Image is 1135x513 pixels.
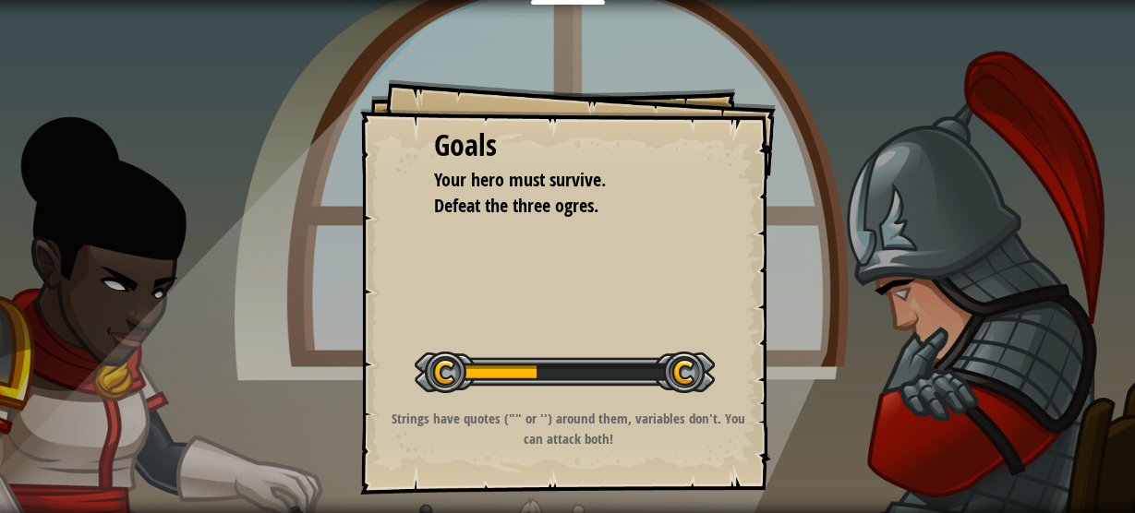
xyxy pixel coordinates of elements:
[434,193,598,218] span: Defeat the three ogres.
[434,125,702,167] div: Goals
[411,193,697,220] li: Defeat the three ogres.
[383,409,754,448] p: Strings have quotes ("" or '') around them, variables don't. You can attack both!
[434,167,606,192] span: Your hero must survive.
[411,167,697,194] li: Your hero must survive.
